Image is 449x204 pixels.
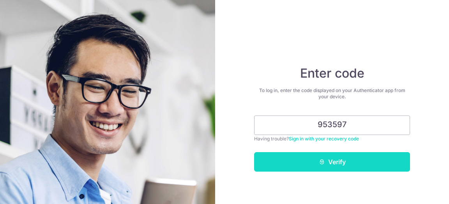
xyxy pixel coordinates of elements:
div: To log in, enter the code displayed on your Authenticator app from your device. [254,87,410,100]
div: Having trouble? [254,135,410,143]
h4: Enter code [254,66,410,81]
a: Sign in with your recovery code [289,136,359,142]
input: Enter 6 digit code [254,115,410,135]
button: Verify [254,152,410,172]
